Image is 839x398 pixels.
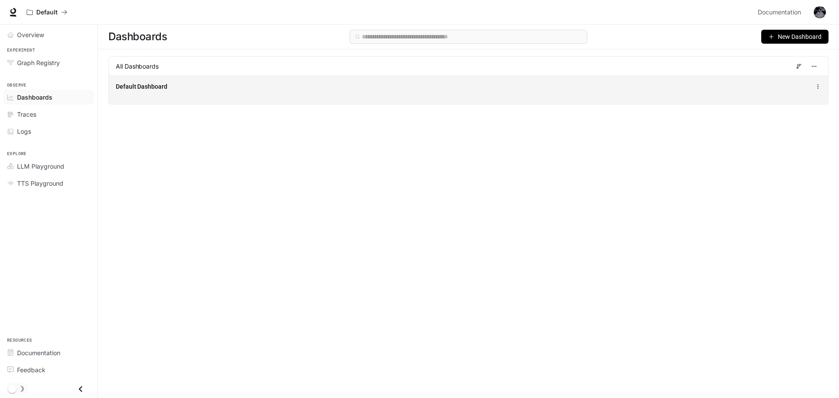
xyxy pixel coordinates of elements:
p: Default [36,9,58,16]
a: Graph Registry [3,55,94,70]
span: TTS Playground [17,179,63,188]
a: Traces [3,107,94,122]
span: LLM Playground [17,162,64,171]
span: Feedback [17,365,45,374]
img: User avatar [814,6,826,18]
a: Default Dashboard [116,82,167,91]
a: Overview [3,27,94,42]
span: Documentation [758,7,801,18]
span: Dark mode toggle [8,384,17,393]
span: Logs [17,127,31,136]
span: Traces [17,110,36,119]
a: LLM Playground [3,159,94,174]
a: Documentation [3,345,94,360]
span: Graph Registry [17,58,60,67]
button: New Dashboard [761,30,829,44]
span: All Dashboards [116,62,159,71]
span: Documentation [17,348,60,357]
button: All workspaces [23,3,71,21]
button: Close drawer [71,380,90,398]
span: Overview [17,30,44,39]
a: Documentation [754,3,808,21]
span: Dashboards [108,28,167,45]
a: TTS Playground [3,176,94,191]
span: New Dashboard [778,32,822,42]
a: Logs [3,124,94,139]
a: Feedback [3,362,94,377]
span: Dashboards [17,93,52,102]
button: User avatar [811,3,829,21]
a: Dashboards [3,90,94,105]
